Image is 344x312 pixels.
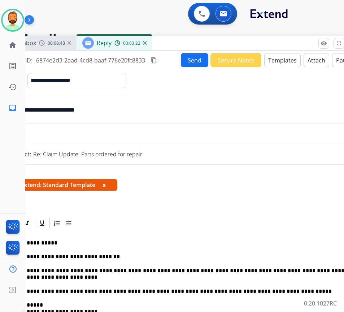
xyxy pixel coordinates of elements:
[21,32,302,46] h2: Emails
[321,40,327,47] mat-icon: remove_red_eye
[52,218,62,229] div: Ordered List
[151,57,157,64] mat-icon: content_copy
[103,181,106,189] button: x
[37,218,48,229] div: Underline
[336,40,342,47] mat-icon: fullscreen
[8,62,17,70] mat-icon: list_alt
[304,299,337,308] p: 0.20.1027RC
[8,104,17,112] mat-icon: inbox
[8,83,17,91] mat-icon: history
[97,39,112,47] span: Reply
[123,40,140,46] span: 00:03:22
[36,56,145,64] span: 6874e2d3-2aad-4cd8-baaf-776e20fc8833
[33,150,142,159] p: Re: Claim Update: Parts ordered for repair
[63,218,74,229] div: Bullet List
[48,40,65,46] span: 00:08:48
[9,179,117,191] span: Extend: Standard Template
[3,10,23,30] img: avatar
[21,39,36,47] span: Inbox
[22,218,33,229] div: Italic
[8,41,17,49] mat-icon: home
[304,53,329,67] button: Attach
[264,53,301,67] button: Templates
[210,53,261,67] button: Secure Notes
[181,53,208,67] button: Send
